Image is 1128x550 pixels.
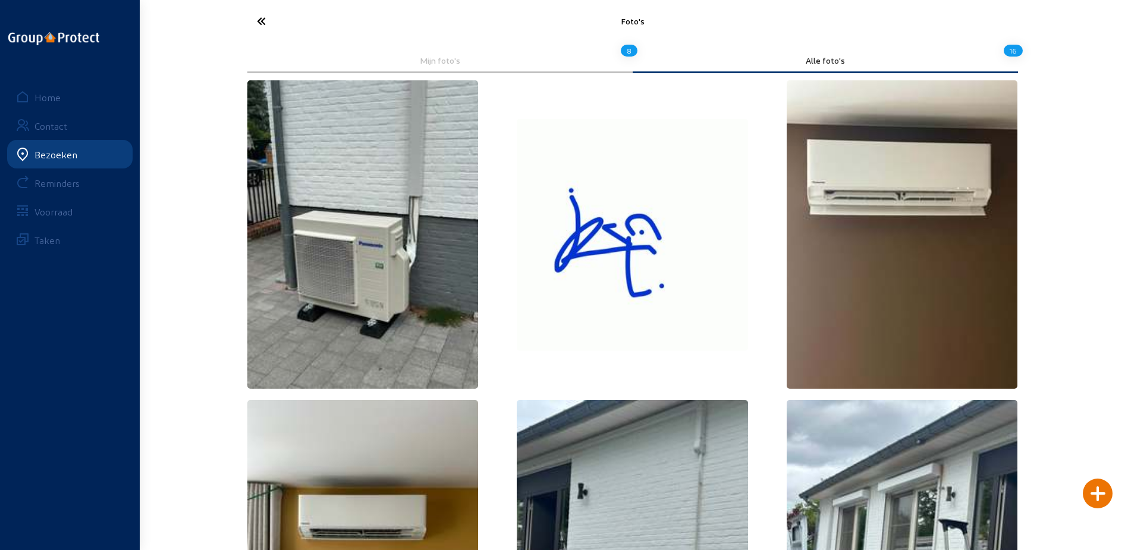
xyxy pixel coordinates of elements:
[8,32,99,45] img: logo-oneline.png
[34,120,67,132] div: Contact
[7,111,133,140] a: Contact
[371,16,894,26] div: Foto's
[7,226,133,254] a: Taken
[517,119,748,351] img: thb_4d62d3da-56d9-945a-2131-d350eb2543b3.jpeg
[1004,40,1023,61] div: 16
[256,55,624,65] div: Mijn foto's
[7,140,133,168] a: Bezoeken
[7,168,133,197] a: Reminders
[34,92,61,103] div: Home
[34,206,73,217] div: Voorraad
[247,80,479,389] img: thb_95d94d3c-a002-93c9-ad89-72b5b6739987.jpeg
[34,149,77,160] div: Bezoeken
[34,177,80,189] div: Reminders
[7,83,133,111] a: Home
[34,235,60,246] div: Taken
[641,55,1010,65] div: Alle foto's
[7,197,133,226] a: Voorraad
[787,80,1018,389] img: thb_e932e773-6190-555f-8f67-082c8d71c741.jpeg
[621,40,637,61] div: 8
